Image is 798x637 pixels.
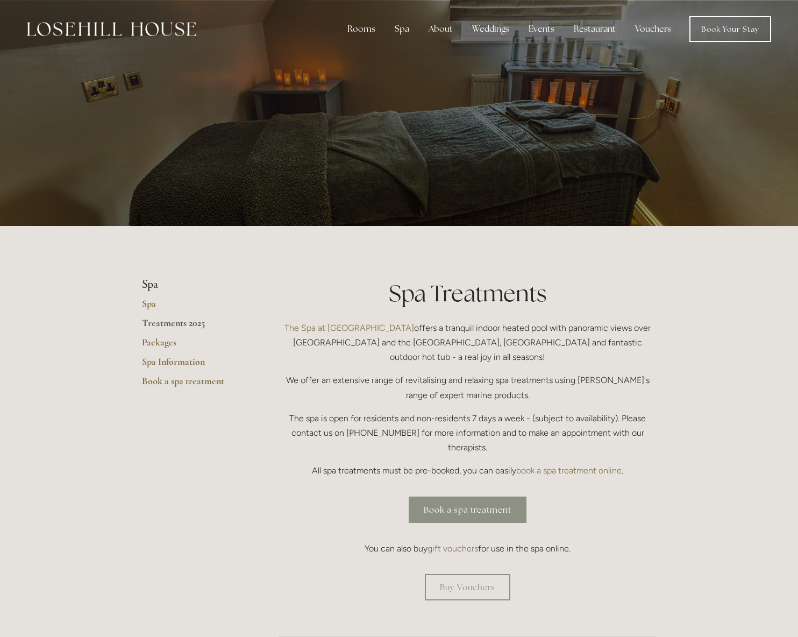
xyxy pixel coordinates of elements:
[279,411,656,455] p: The spa is open for residents and non-residents 7 days a week - (subject to availability). Please...
[27,22,196,36] img: Losehill House
[464,18,518,40] div: Weddings
[565,18,624,40] div: Restaurant
[279,373,656,402] p: We offer an extensive range of revitalising and relaxing spa treatments using [PERSON_NAME]'s ran...
[425,574,510,600] a: Buy Vouchers
[279,321,656,365] p: offers a tranquil indoor heated pool with panoramic views over [GEOGRAPHIC_DATA] and the [GEOGRAP...
[279,463,656,478] p: All spa treatments must be pre-booked, you can easily .
[142,317,245,336] a: Treatments 2025
[420,18,461,40] div: About
[142,375,245,394] a: Book a spa treatment
[142,278,245,292] li: Spa
[142,336,245,356] a: Packages
[689,16,771,42] a: Book Your Stay
[279,278,656,309] h1: Spa Treatments
[409,497,526,523] a: Book a spa treatment
[284,323,414,333] a: The Spa at [GEOGRAPHIC_DATA]
[626,18,680,40] a: Vouchers
[386,18,418,40] div: Spa
[520,18,563,40] div: Events
[279,541,656,556] p: You can also buy for use in the spa online.
[142,298,245,317] a: Spa
[339,18,384,40] div: Rooms
[516,465,622,476] a: book a spa treatment online
[142,356,245,375] a: Spa Information
[427,543,478,554] a: gift vouchers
